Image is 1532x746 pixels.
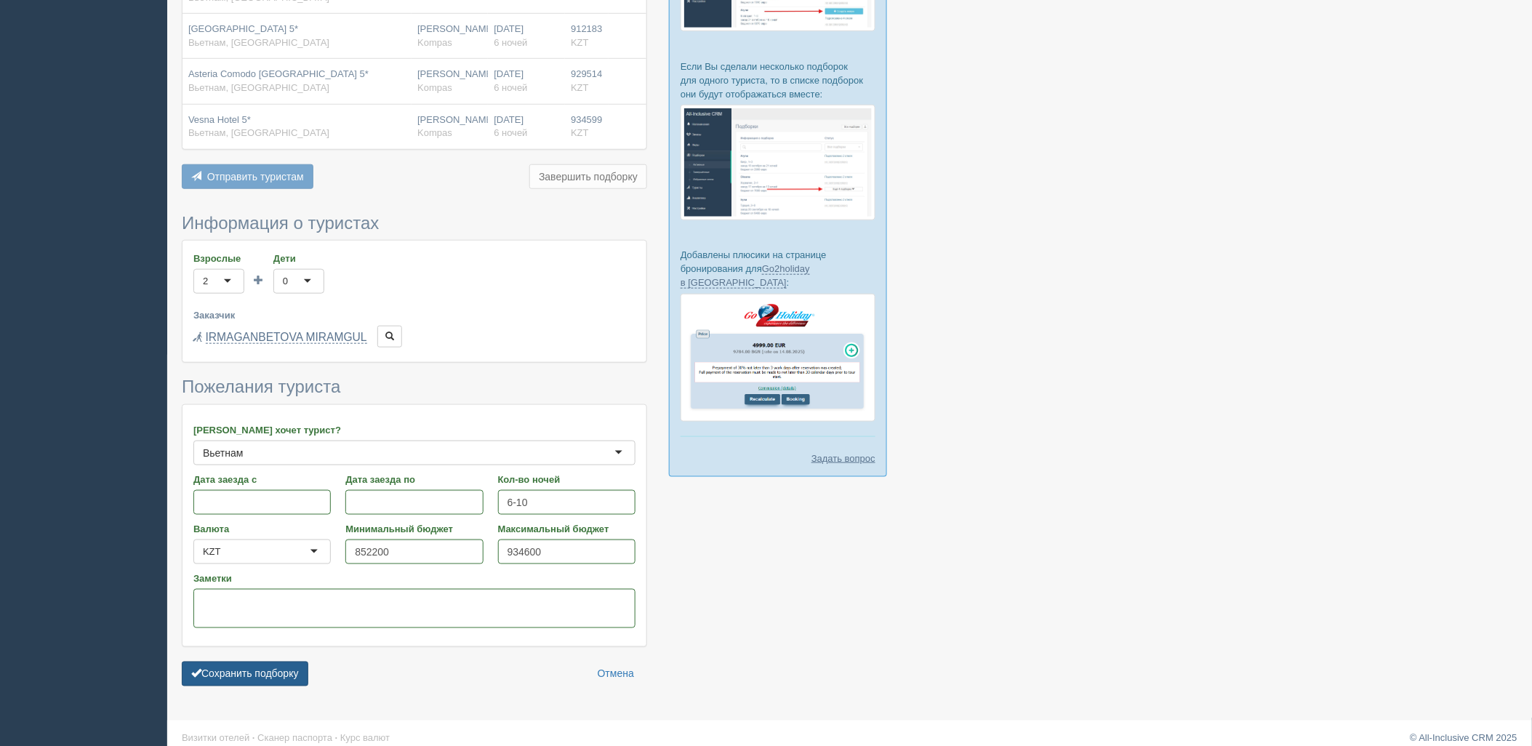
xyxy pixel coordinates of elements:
[188,37,329,48] span: Вьетнам, [GEOGRAPHIC_DATA]
[252,733,255,744] span: ·
[588,662,643,686] a: Отмена
[494,23,559,49] div: [DATE]
[494,113,559,140] div: [DATE]
[188,127,329,138] span: Вьетнам, [GEOGRAPHIC_DATA]
[203,545,221,559] div: KZT
[417,113,482,140] div: [PERSON_NAME]
[571,127,589,138] span: KZT
[203,274,208,289] div: 2
[188,82,329,93] span: Вьетнам, [GEOGRAPHIC_DATA]
[498,522,635,536] label: Максимальный бюджет
[417,23,482,49] div: [PERSON_NAME]
[257,733,332,744] a: Сканер паспорта
[345,473,483,486] label: Дата заезда по
[207,171,304,183] span: Отправить туристам
[681,248,875,289] p: Добавлены плюсики на странице бронирования для :
[494,82,527,93] span: 6 ночей
[681,105,875,220] img: %D0%BF%D0%BE%D0%B4%D0%B1%D0%BE%D1%80%D0%BA%D0%B8-%D0%B3%D1%80%D1%83%D0%BF%D0%BF%D0%B0-%D1%81%D1%8...
[335,733,338,744] span: ·
[193,423,635,437] label: [PERSON_NAME] хочет турист?
[1410,733,1517,744] a: © All-Inclusive CRM 2025
[273,252,324,265] label: Дети
[193,571,635,585] label: Заметки
[498,473,635,486] label: Кол-во ночей
[340,733,390,744] a: Курс валют
[188,23,298,34] span: [GEOGRAPHIC_DATA] 5*
[417,127,452,138] span: Kompas
[571,68,602,79] span: 929514
[494,68,559,95] div: [DATE]
[182,214,647,233] h3: Информация о туристах
[571,114,602,125] span: 934599
[811,452,875,465] a: Задать вопрос
[417,37,452,48] span: Kompas
[494,127,527,138] span: 6 ночей
[417,82,452,93] span: Kompas
[681,263,810,289] a: Go2holiday в [GEOGRAPHIC_DATA]
[498,490,635,515] input: 7-10 или 7,10,14
[417,68,482,95] div: [PERSON_NAME]
[182,662,308,686] button: Сохранить подборку
[193,522,331,536] label: Валюта
[188,114,251,125] span: Vesna Hotel 5*
[681,60,875,101] p: Если Вы сделали несколько подборок для одного туриста, то в списке подборок они будут отображатьс...
[182,733,249,744] a: Визитки отелей
[345,522,483,536] label: Минимальный бюджет
[571,23,602,34] span: 912183
[681,294,875,422] img: go2holiday-proposal-for-travel-agency.png
[494,37,527,48] span: 6 ночей
[283,274,288,289] div: 0
[571,82,589,93] span: KZT
[193,308,635,322] label: Заказчик
[206,331,367,344] a: IRMAGANBETOVA MIRAMGUL
[203,446,244,460] div: Вьетнам
[571,37,589,48] span: KZT
[193,252,244,265] label: Взрослые
[188,68,369,79] span: Asteria Comodo [GEOGRAPHIC_DATA] 5*
[529,164,647,189] button: Завершить подборку
[193,473,331,486] label: Дата заезда с
[182,377,340,396] span: Пожелания туриста
[182,164,313,189] button: Отправить туристам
